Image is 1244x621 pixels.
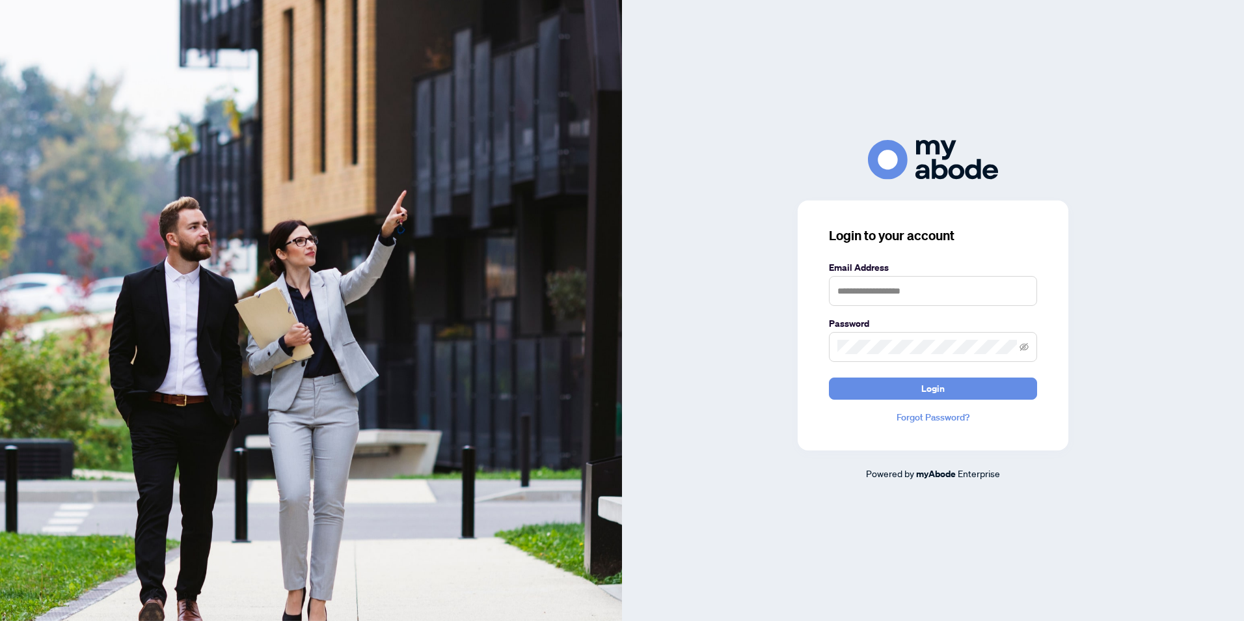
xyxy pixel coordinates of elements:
a: myAbode [916,467,956,481]
h3: Login to your account [829,227,1037,245]
a: Forgot Password? [829,410,1037,424]
span: Enterprise [958,467,1000,479]
label: Password [829,316,1037,331]
label: Email Address [829,260,1037,275]
span: Login [921,378,945,399]
img: ma-logo [868,140,998,180]
span: Powered by [866,467,914,479]
span: eye-invisible [1020,342,1029,352]
button: Login [829,378,1037,400]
